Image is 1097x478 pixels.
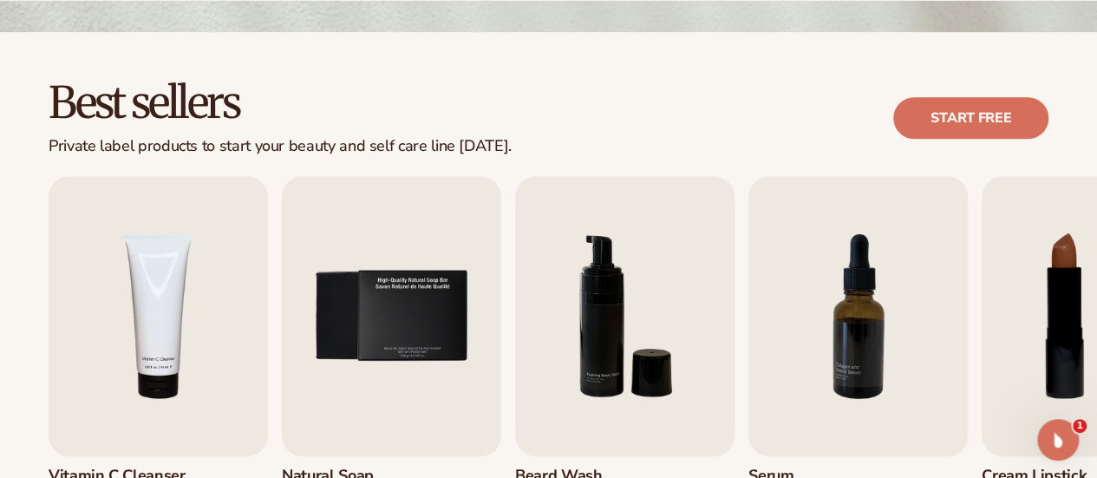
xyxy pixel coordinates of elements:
a: Start free [893,97,1048,139]
div: Private label products to start your beauty and self care line [DATE]. [49,137,512,156]
iframe: Intercom live chat [1037,419,1079,461]
span: 1 [1073,419,1087,433]
h2: Best sellers [49,81,512,127]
